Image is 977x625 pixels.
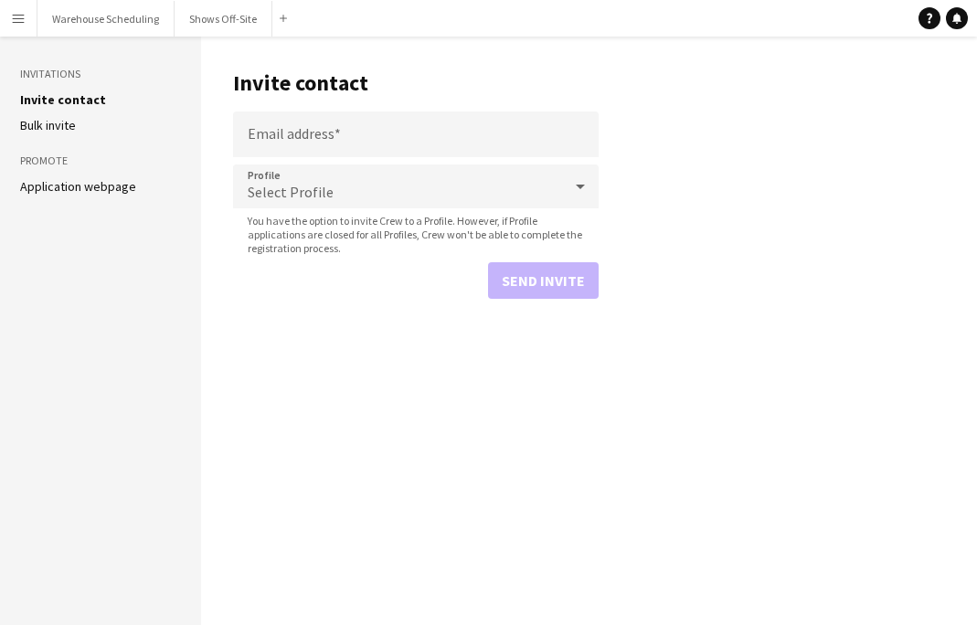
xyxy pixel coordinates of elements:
[248,183,334,201] span: Select Profile
[233,214,599,255] span: You have the option to invite Crew to a Profile. However, if Profile applications are closed for ...
[20,153,181,169] h3: Promote
[20,66,181,82] h3: Invitations
[20,178,136,195] a: Application webpage
[37,1,175,37] button: Warehouse Scheduling
[20,117,76,133] a: Bulk invite
[233,69,599,97] h1: Invite contact
[20,91,106,108] a: Invite contact
[175,1,272,37] button: Shows Off-Site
